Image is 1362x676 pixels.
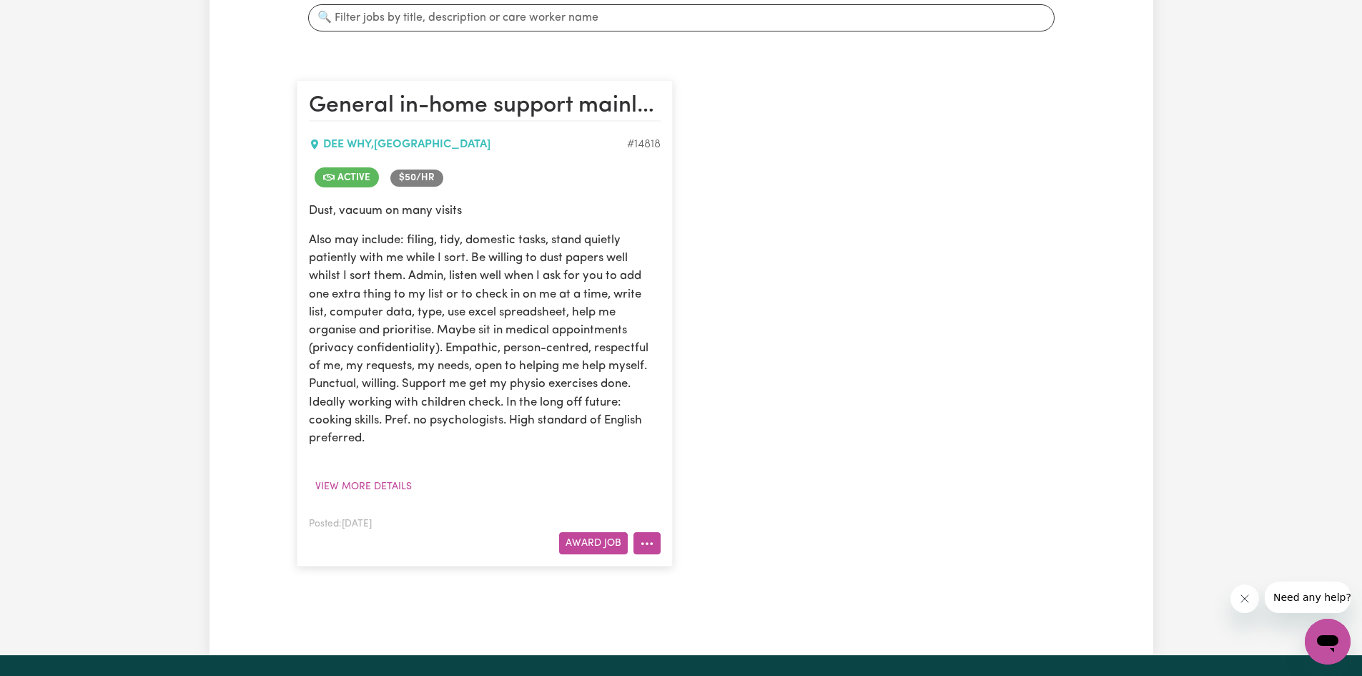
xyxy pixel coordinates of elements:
[309,476,418,498] button: View more details
[309,231,661,447] p: Also may include: filing, tidy, domestic tasks, stand quietly patiently with me while I sort. Be ...
[309,136,627,153] div: DEE WHY , [GEOGRAPHIC_DATA]
[627,136,661,153] div: Job ID #14818
[315,167,379,187] span: Job is active
[1230,584,1259,613] iframe: Close message
[1305,619,1351,665] iframe: Button to launch messaging window
[9,10,87,21] span: Need any help?
[633,532,661,554] button: More options
[390,170,443,187] span: Job rate per hour
[309,202,661,220] p: Dust, vacuum on many visits
[559,532,628,554] button: Award Job
[1265,582,1351,613] iframe: Message from company
[309,519,372,529] span: Posted: [DATE]
[309,92,661,121] h2: General in-home support mainly. 2 hrs/morn ideal. 3-4 hr shifts okay.
[308,4,1055,31] input: 🔍 Filter jobs by title, description or care worker name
